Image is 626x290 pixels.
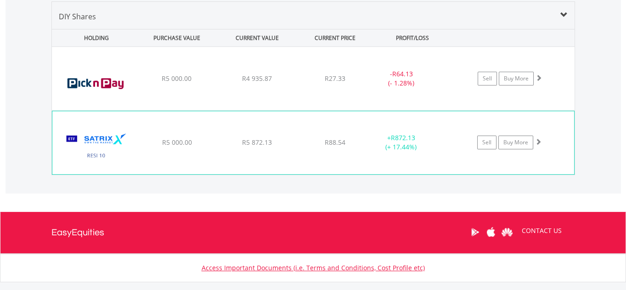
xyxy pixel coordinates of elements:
[56,58,135,108] img: EQU.ZA.PIK.png
[499,218,515,246] a: Huawei
[325,74,345,83] span: R27.33
[367,69,436,88] div: - (- 1.28%)
[242,74,272,83] span: R4 935.87
[478,72,497,85] a: Sell
[515,218,568,244] a: CONTACT US
[467,218,483,246] a: Google Play
[59,11,96,22] span: DIY Shares
[298,29,371,46] div: CURRENT PRICE
[52,29,136,46] div: HOLDING
[202,263,425,272] a: Access Important Documents (i.e. Terms and Conditions, Cost Profile etc)
[391,133,415,142] span: R872.13
[477,136,496,149] a: Sell
[498,136,533,149] a: Buy More
[242,138,272,147] span: R5 872.13
[51,212,104,253] a: EasyEquities
[218,29,297,46] div: CURRENT VALUE
[57,123,136,171] img: EQU.ZA.STXRES.png
[499,72,534,85] a: Buy More
[325,138,345,147] span: R88.54
[162,138,192,147] span: R5 000.00
[162,74,192,83] span: R5 000.00
[373,29,452,46] div: PROFIT/LOSS
[483,218,499,246] a: Apple
[392,69,413,78] span: R64.13
[138,29,216,46] div: PURCHASE VALUE
[367,133,435,152] div: + (+ 17.44%)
